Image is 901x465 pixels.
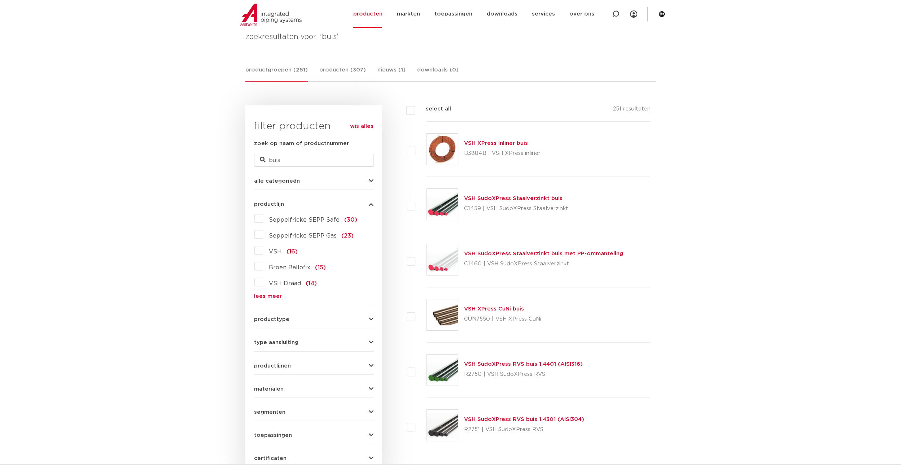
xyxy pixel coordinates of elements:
[254,386,373,392] button: materialen
[254,456,287,461] span: certificaten
[269,233,337,239] span: Seppelfricke SEPP Gas
[254,363,291,369] span: productlijnen
[254,317,289,322] span: producttype
[254,139,349,148] label: zoek op naam of productnummer
[464,140,528,146] a: VSH XPress Inliner buis
[464,361,583,367] a: VSH SudoXPress RVS buis 1.4401 (AISI316)
[254,409,285,415] span: segmenten
[287,249,298,255] span: (16)
[254,363,373,369] button: productlijnen
[464,148,541,159] p: B3884B | VSH XPress inliner
[254,178,300,184] span: alle categorieën
[254,433,373,438] button: toepassingen
[306,281,317,286] span: (14)
[254,154,373,167] input: zoeken
[254,340,373,345] button: type aansluiting
[427,410,458,441] img: Thumbnail for VSH SudoXPress RVS buis 1.4301 (AISI304)
[245,31,656,43] h4: zoekresultaten voor: 'buis'
[464,196,563,201] a: VSH SudoXPress Staalverzinkt buis
[254,294,373,299] a: lees meer
[341,233,354,239] span: (23)
[254,340,298,345] span: type aansluiting
[269,217,340,223] span: Seppelfricke SEPP Safe
[319,66,366,81] a: producten (307)
[427,299,458,330] img: Thumbnail for VSH XPress CuNi buis
[344,217,357,223] span: (30)
[254,317,373,322] button: producttype
[254,201,284,207] span: productlijn
[427,134,458,165] img: Thumbnail for VSH XPress Inliner buis
[254,386,284,392] span: materialen
[464,203,568,214] p: C1459 | VSH SudoXPress Staalverzinkt
[377,66,406,81] a: nieuws (1)
[427,189,458,220] img: Thumbnail for VSH SudoXPress Staalverzinkt buis
[464,306,524,312] a: VSH XPress CuNi buis
[254,433,292,438] span: toepassingen
[464,251,623,256] a: VSH SudoXPress Staalverzinkt buis met PP-ommanteling
[427,355,458,386] img: Thumbnail for VSH SudoXPress RVS buis 1.4401 (AISI316)
[254,409,373,415] button: segmenten
[464,369,583,380] p: R2750 | VSH SudoXPress RVS
[464,313,541,325] p: CUN7550 | VSH XPress CuNi
[630,6,637,22] div: my IPS
[245,66,308,82] a: productgroepen (251)
[417,66,459,81] a: downloads (0)
[427,244,458,275] img: Thumbnail for VSH SudoXPress Staalverzinkt buis met PP-ommanteling
[254,456,373,461] button: certificaten
[415,105,451,113] label: select all
[269,249,282,255] span: VSH
[269,281,301,286] span: VSH Draad
[254,119,373,134] h3: filter producten
[269,265,310,270] span: Broen Ballofix
[315,265,326,270] span: (15)
[612,105,650,116] p: 251 resultaten
[464,417,584,422] a: VSH SudoXPress RVS buis 1.4301 (AISI304)
[254,178,373,184] button: alle categorieën
[464,424,584,435] p: R2751 | VSH SudoXPress RVS
[350,122,373,131] a: wis alles
[254,201,373,207] button: productlijn
[464,258,623,270] p: C1460 | VSH SudoXPress Staalverzinkt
